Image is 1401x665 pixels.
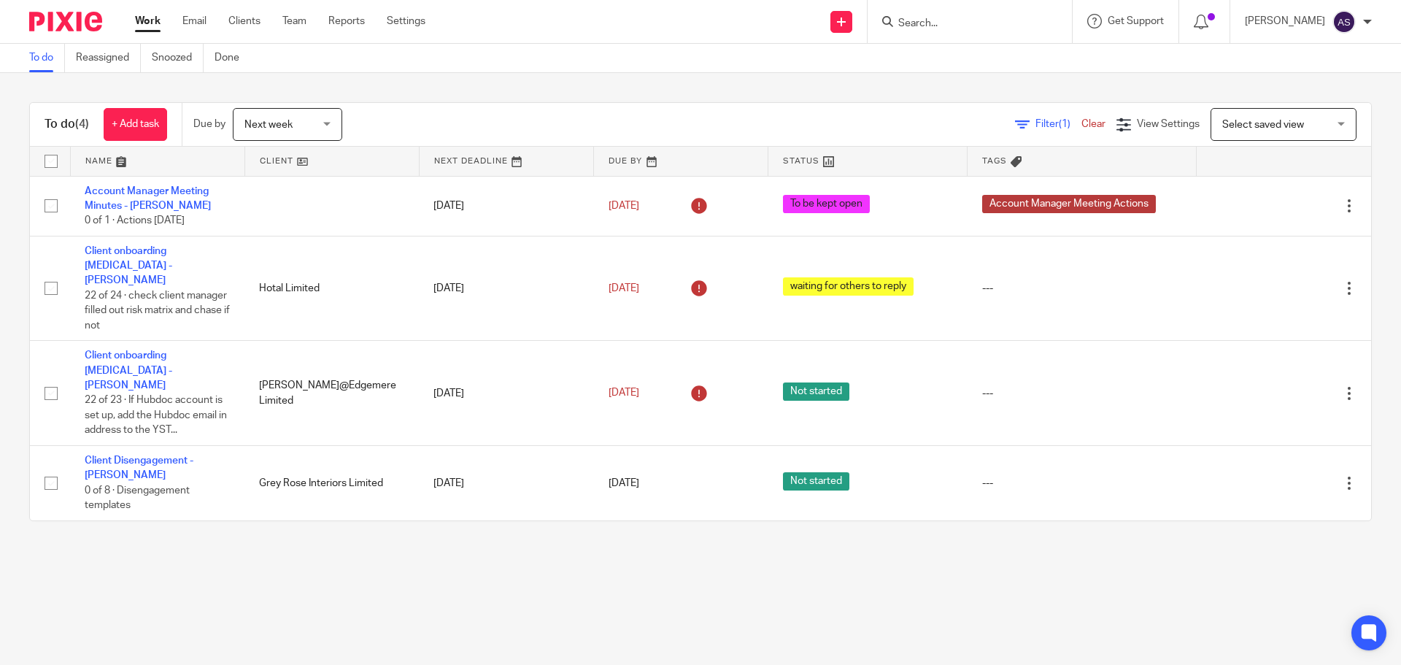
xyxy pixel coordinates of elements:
img: Pixie [29,12,102,31]
span: Tags [982,157,1007,165]
span: [DATE] [609,201,639,211]
a: Client onboarding [MEDICAL_DATA] - [PERSON_NAME] [85,246,172,286]
td: Grey Rose Interiors Limited [244,446,419,520]
a: Reassigned [76,44,141,72]
a: Account Manager Meeting Minutes - [PERSON_NAME] [85,186,211,211]
a: To do [29,44,65,72]
span: Not started [783,383,849,401]
div: --- [982,281,1182,296]
a: Work [135,14,161,28]
span: 22 of 24 · check client manager filled out risk matrix and chase if not [85,291,230,331]
a: Client Disengagement - [PERSON_NAME] [85,455,193,480]
td: [DATE] [419,341,593,446]
a: Reports [328,14,365,28]
a: Team [282,14,306,28]
span: View Settings [1137,119,1200,129]
p: [PERSON_NAME] [1245,14,1325,28]
a: + Add task [104,108,167,141]
span: Select saved view [1222,120,1304,130]
a: Snoozed [152,44,204,72]
a: Email [182,14,207,28]
span: waiting for others to reply [783,277,914,296]
span: Get Support [1108,16,1164,26]
td: [DATE] [419,176,593,236]
td: [PERSON_NAME]@Edgemere Limited [244,341,419,446]
p: Due by [193,117,225,131]
span: [DATE] [609,283,639,293]
a: Clear [1081,119,1105,129]
span: (4) [75,118,89,130]
a: Client onboarding [MEDICAL_DATA] - [PERSON_NAME] [85,350,172,391]
span: To be kept open [783,195,870,213]
a: Settings [387,14,425,28]
h1: To do [45,117,89,132]
span: Not started [783,472,849,491]
a: Clients [228,14,260,28]
td: Hotal Limited [244,236,419,341]
td: [DATE] [419,236,593,341]
span: 0 of 1 · Actions [DATE] [85,215,185,226]
img: svg%3E [1332,10,1356,34]
span: (1) [1059,119,1070,129]
span: Filter [1035,119,1081,129]
span: [DATE] [609,478,639,488]
span: Account Manager Meeting Actions [982,195,1156,213]
a: Done [215,44,250,72]
span: [DATE] [609,388,639,399]
span: 22 of 23 · If Hubdoc account is set up, add the Hubdoc email in address to the YST... [85,396,227,436]
span: Next week [244,120,293,130]
td: [DATE] [419,446,593,520]
input: Search [897,18,1028,31]
div: --- [982,476,1182,491]
div: --- [982,386,1182,401]
span: 0 of 8 · Disengagement templates [85,485,190,511]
